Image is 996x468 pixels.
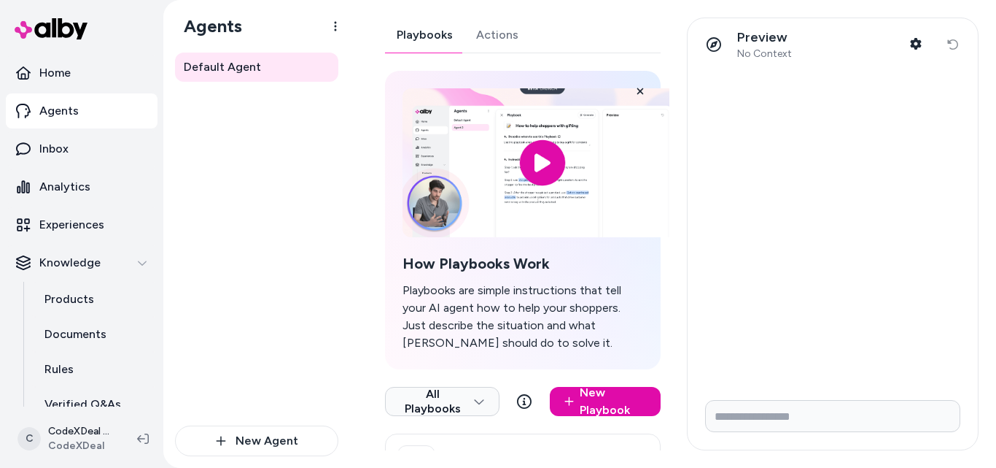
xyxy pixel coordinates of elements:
a: Playbooks [385,18,464,53]
p: CodeXDeal Shopify [48,424,114,439]
a: New Playbook [550,387,661,416]
p: Documents [44,326,106,343]
p: Playbooks are simple instructions that tell your AI agent how to help your shoppers. Just describ... [402,282,643,352]
h2: How Playbooks Work [402,255,643,273]
a: Products [30,282,157,317]
img: alby Logo [15,18,87,39]
a: Documents [30,317,157,352]
a: Default Agent [175,53,338,82]
p: Analytics [39,178,90,196]
a: Home [6,55,157,91]
span: Default Agent [184,58,261,76]
a: Experiences [6,207,157,242]
h1: Agents [172,15,242,37]
p: Home [39,64,71,82]
span: C [17,427,41,450]
a: Actions [464,18,530,53]
span: All Playbooks [400,387,484,416]
button: CCodeXDeal ShopifyCodeXDeal [9,415,125,462]
a: Rules [30,352,157,387]
a: Verified Q&As [30,387,157,422]
p: Products [44,291,94,308]
p: Agents [39,102,79,120]
p: Verified Q&As [44,396,121,413]
p: Rules [44,361,74,378]
button: New Agent [175,426,338,456]
p: Preview [737,29,792,46]
h3: Browse Full Game Catalog [447,448,607,463]
span: CodeXDeal [48,439,114,453]
input: Write your prompt here [705,400,960,432]
button: All Playbooks [385,387,499,416]
p: Inbox [39,140,69,158]
p: Knowledge [39,254,101,272]
a: Analytics [6,169,157,204]
a: Inbox [6,131,157,166]
span: No Context [737,47,792,61]
a: Agents [6,93,157,128]
p: Experiences [39,216,104,234]
button: Knowledge [6,245,157,280]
